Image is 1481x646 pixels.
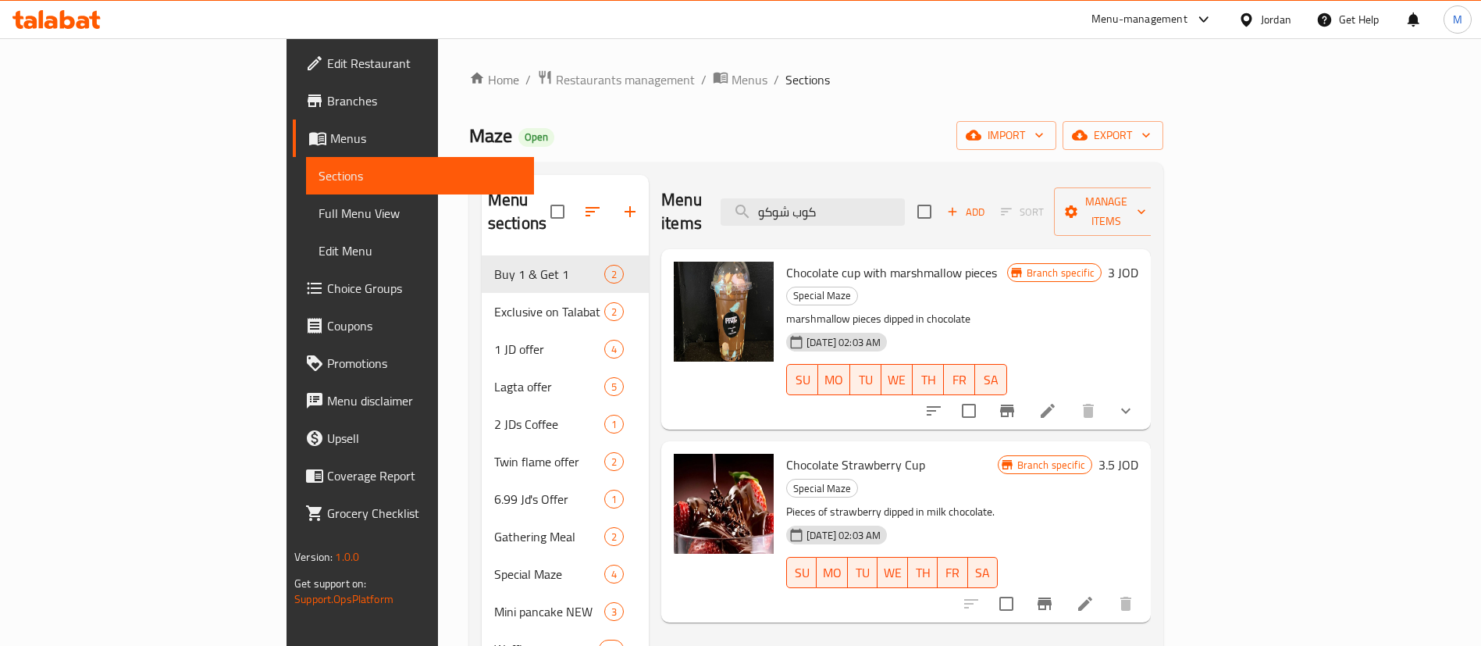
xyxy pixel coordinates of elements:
button: export [1063,121,1163,150]
span: Gathering Meal [494,527,604,546]
button: Add [941,200,991,224]
span: Sections [785,70,830,89]
a: Coupons [293,307,534,344]
div: Lagta offer5 [482,368,649,405]
div: Twin flame offer2 [482,443,649,480]
span: 2 JDs Coffee [494,415,604,434]
nav: breadcrumb [469,70,1163,90]
span: Add item [941,200,991,224]
span: Add [945,203,987,221]
span: Mini pancake NEW [494,602,604,621]
span: Edit Restaurant [327,54,522,73]
button: Manage items [1054,187,1159,236]
a: Support.OpsPlatform [294,589,393,609]
a: Menus [293,120,534,157]
button: MO [818,364,849,395]
div: items [604,302,624,321]
a: Grocery Checklist [293,494,534,532]
span: SA [974,562,991,584]
span: Menu disclaimer [327,391,522,410]
span: 1 [605,417,623,432]
span: Branch specific [1011,458,1091,473]
span: Full Menu View [319,204,522,223]
span: Select section first [991,200,1054,224]
h6: 3.5 JOD [1098,454,1138,476]
div: items [604,602,624,621]
div: items [604,377,624,396]
button: delete [1107,585,1145,623]
span: 4 [605,342,623,357]
button: TU [848,557,878,588]
div: Special Maze [786,479,858,498]
span: Branches [327,91,522,110]
span: Select to update [990,587,1023,620]
span: 1.0.0 [335,547,359,567]
span: 4 [605,567,623,582]
span: TU [856,369,875,391]
p: Pieces of strawberry dipped in milk chocolate. [786,502,998,522]
button: WE [881,364,913,395]
button: SU [786,364,818,395]
span: Select to update [952,394,985,427]
button: SU [786,557,817,588]
span: 1 [605,492,623,507]
input: search [721,198,905,226]
a: Promotions [293,344,534,382]
div: items [604,490,624,509]
a: Branches [293,82,534,120]
div: items [604,565,624,584]
h6: 3 JOD [1108,262,1138,284]
li: / [774,70,779,89]
img: Chocolate Strawberry Cup [674,454,774,554]
span: Chocolate Strawberry Cup [786,453,925,476]
span: Sort sections [574,193,611,230]
a: Edit menu item [1038,402,1057,420]
span: Grocery Checklist [327,504,522,523]
span: FR [944,562,961,584]
span: [DATE] 02:03 AM [800,528,887,543]
span: Select all sections [541,195,574,228]
span: 5 [605,380,623,394]
span: Twin flame offer [494,452,604,471]
span: 3 [605,605,623,619]
a: Edit Restaurant [293,45,534,82]
span: 2 [605,305,623,319]
div: items [604,415,624,434]
span: Branch specific [1020,266,1101,280]
button: SA [968,557,998,588]
span: Choice Groups [327,279,522,298]
button: SA [975,364,1006,395]
span: Restaurants management [556,70,695,89]
a: Full Menu View [306,195,534,232]
span: 2 [605,530,623,544]
div: 6.99 Jd's Offer1 [482,480,649,518]
p: marshmallow pieces dipped in chocolate [786,309,1007,329]
span: Exclusive on Talabat [494,302,604,321]
span: Chocolate cup with marshmallow pieces [786,261,997,284]
img: Chocolate cup with marshmallow pieces [674,262,774,362]
span: Edit Menu [319,241,522,260]
span: SU [793,562,810,584]
span: Menus [330,129,522,148]
span: Version: [294,547,333,567]
button: sort-choices [915,392,952,430]
button: import [956,121,1056,150]
button: MO [817,557,848,588]
div: items [604,340,624,359]
div: Exclusive on Talabat2 [482,293,649,330]
span: Special Maze [494,565,604,584]
span: Lagta offer [494,377,604,396]
span: 6.99 Jd's Offer [494,490,604,509]
a: Upsell [293,419,534,457]
div: 1 JD offer4 [482,330,649,368]
div: Special Maze [786,287,858,305]
span: MO [824,369,843,391]
div: items [604,265,624,284]
a: Restaurants management [537,70,695,90]
span: Upsell [327,429,522,448]
button: Branch-specific-item [988,392,1026,430]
